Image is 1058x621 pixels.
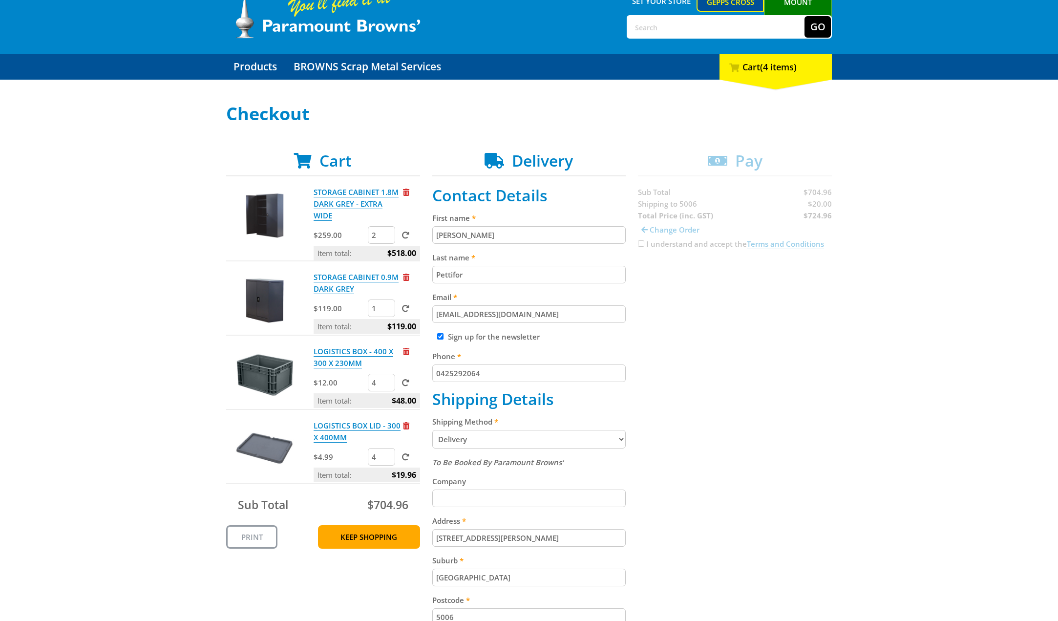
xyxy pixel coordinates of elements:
[238,497,288,513] span: Sub Total
[387,246,416,260] span: $518.00
[432,226,626,244] input: Please enter your first name.
[367,497,408,513] span: $704.96
[432,212,626,224] label: First name
[403,272,409,282] a: Remove from cart
[628,16,804,38] input: Search
[432,430,626,449] select: Please select a shipping method.
[432,594,626,606] label: Postcode
[432,529,626,547] input: Please enter your address.
[226,525,277,549] a: Print
[432,350,626,362] label: Phone
[314,187,399,221] a: STORAGE CABINET 1.8M DARK GREY - EXTRA WIDE
[392,468,416,482] span: $19.96
[314,346,393,368] a: LOGISTICS BOX - 400 X 300 X 230MM
[432,569,626,586] input: Please enter your suburb.
[314,421,401,443] a: LOGISTICS BOX LID - 300 X 400MM
[432,457,564,467] em: To Be Booked By Paramount Browns'
[432,186,626,205] h2: Contact Details
[719,54,832,80] div: Cart
[448,332,540,342] label: Sign up for the newsletter
[432,252,626,263] label: Last name
[387,319,416,334] span: $119.00
[314,468,420,482] p: Item total:
[432,416,626,428] label: Shipping Method
[432,390,626,408] h2: Shipping Details
[314,393,420,408] p: Item total:
[286,54,448,80] a: Go to the BROWNS Scrap Metal Services page
[226,54,284,80] a: Go to the Products page
[403,421,409,430] a: Remove from cart
[314,272,399,294] a: STORAGE CABINET 0.9M DARK GREY
[760,61,797,73] span: (4 items)
[319,150,352,171] span: Cart
[432,266,626,283] input: Please enter your last name.
[512,150,573,171] span: Delivery
[432,515,626,527] label: Address
[432,305,626,323] input: Please enter your email address.
[314,377,366,388] p: $12.00
[314,319,420,334] p: Item total:
[403,346,409,356] a: Remove from cart
[432,291,626,303] label: Email
[804,16,831,38] button: Go
[314,246,420,260] p: Item total:
[432,555,626,566] label: Suburb
[235,345,294,404] img: LOGISTICS BOX - 400 X 300 X 230MM
[403,187,409,197] a: Remove from cart
[314,302,366,314] p: $119.00
[235,420,294,478] img: LOGISTICS BOX LID - 300 X 400MM
[432,475,626,487] label: Company
[314,229,366,241] p: $259.00
[314,451,366,463] p: $4.99
[235,271,294,330] img: STORAGE CABINET 0.9M DARK GREY
[432,364,626,382] input: Please enter your telephone number.
[235,186,294,245] img: STORAGE CABINET 1.8M DARK GREY - EXTRA WIDE
[226,104,832,124] h1: Checkout
[318,525,420,549] a: Keep Shopping
[392,393,416,408] span: $48.00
